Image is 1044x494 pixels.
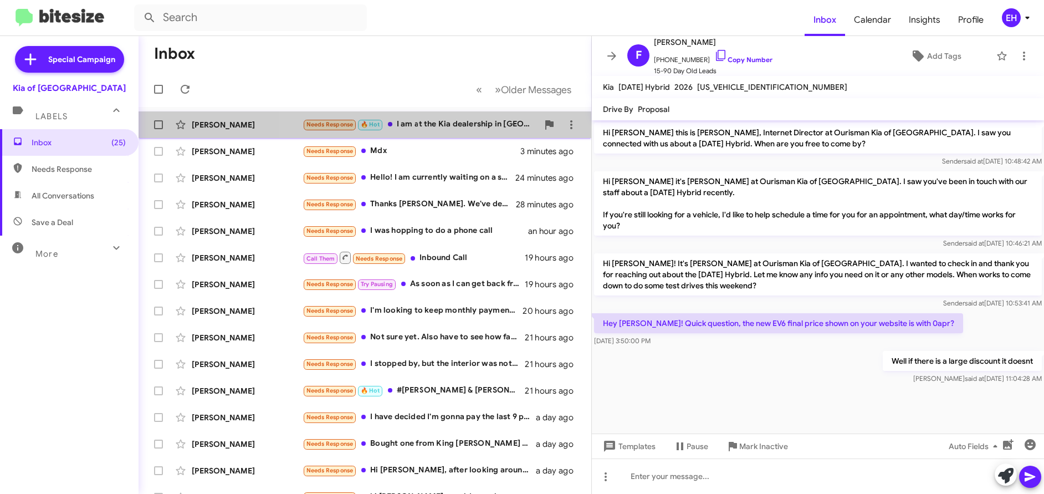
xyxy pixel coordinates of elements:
span: Needs Response [306,121,354,128]
div: Not sure yet. Also have to see how far away you are [303,331,525,344]
div: [PERSON_NAME] [192,385,303,396]
div: [PERSON_NAME] [192,279,303,290]
p: Hi [PERSON_NAME] it's [PERSON_NAME] at Ourisman Kia of [GEOGRAPHIC_DATA]. I saw you've been in to... [594,171,1042,236]
div: Hello! I am currently waiting on a settlement from my insurance company and hoping to come check ... [303,171,516,184]
div: EH [1002,8,1021,27]
div: 21 hours ago [525,359,582,370]
div: a day ago [536,439,582,450]
p: Hey [PERSON_NAME]! Quick question, the new EV6 final price shown on your website is with 0apr? [594,313,963,333]
span: Proposal [638,104,669,114]
div: Hi [PERSON_NAME], after looking around at cars, we decided to go with a different model. Thanks f... [303,464,536,477]
span: Try Pausing [361,281,393,288]
div: Inbound Call [303,251,525,264]
nav: Page navigation example [470,78,578,101]
div: [PERSON_NAME] [192,172,303,184]
span: Sender [DATE] 10:46:21 AM [943,239,1042,247]
div: I stopped by, but the interior was not the one I wanted [303,358,525,370]
span: [PHONE_NUMBER] [654,49,772,65]
span: Add Tags [927,46,961,66]
span: Labels [35,111,68,121]
div: Kia of [GEOGRAPHIC_DATA] [13,83,126,94]
span: [DATE] 3:50:00 PM [594,337,651,345]
button: Pause [664,436,717,456]
div: Bought one from King [PERSON_NAME] in the timeframe I told your salesperson we were going to. Did... [303,437,536,450]
div: 21 hours ago [525,385,582,396]
a: Special Campaign [15,46,124,73]
button: Auto Fields [940,436,1011,456]
span: Special Campaign [48,54,115,65]
button: Templates [592,436,664,456]
span: [PERSON_NAME] [654,35,772,49]
span: All Conversations [32,190,94,201]
div: 24 minutes ago [516,172,582,184]
div: I'm looking to keep monthly payments below 400 [303,304,523,317]
span: said at [965,374,984,383]
div: 3 minutes ago [520,146,582,157]
div: [PERSON_NAME] [192,146,303,157]
a: Copy Number [714,55,772,64]
button: Next [488,78,578,101]
div: [PERSON_NAME] [192,305,303,317]
span: Older Messages [501,84,571,96]
span: Needs Response [306,360,354,368]
button: Mark Inactive [717,436,797,456]
span: Needs Response [306,227,354,235]
a: Profile [949,4,992,36]
div: [PERSON_NAME] [192,252,303,263]
button: Previous [469,78,489,101]
span: Needs Response [306,147,354,155]
div: I am at the Kia dealership in [GEOGRAPHIC_DATA] [303,118,538,131]
span: » [495,83,501,96]
span: said at [965,299,984,307]
span: Inbox [32,137,126,148]
span: Needs Response [306,414,354,421]
span: Pause [687,436,708,456]
div: [PERSON_NAME] [192,412,303,423]
span: Needs Response [306,307,354,314]
div: #[PERSON_NAME] & [PERSON_NAME] [PHONE_NUMBER] [303,384,525,397]
span: 2026 [674,82,693,92]
span: 🔥 Hot [361,121,380,128]
div: As soon as I can get back from [US_STATE] which will be [DATE] [303,278,525,291]
span: Needs Response [306,467,354,474]
h1: Inbox [154,45,195,63]
div: 21 hours ago [525,332,582,343]
p: Well if there is a large discount it doesnt [883,351,1042,371]
a: Inbox [805,4,845,36]
span: Sender [DATE] 10:48:42 AM [942,157,1042,165]
div: [PERSON_NAME] [192,465,303,476]
span: said at [965,239,984,247]
span: Needs Response [306,281,354,288]
span: Save a Deal [32,217,73,228]
span: Mark Inactive [739,436,788,456]
div: 28 minutes ago [516,199,582,210]
a: Calendar [845,4,900,36]
div: a day ago [536,412,582,423]
span: « [476,83,482,96]
span: 15-90 Day Old Leads [654,65,772,77]
span: F [636,47,642,64]
div: [PERSON_NAME] [192,359,303,370]
span: Templates [601,436,656,456]
span: More [35,249,58,259]
span: Needs Response [306,440,354,447]
div: a day ago [536,465,582,476]
span: [US_VEHICLE_IDENTIFICATION_NUMBER] [697,82,847,92]
a: Insights [900,4,949,36]
span: Needs Response [306,387,354,394]
span: Needs Response [306,201,354,208]
div: 20 hours ago [523,305,582,317]
input: Search [134,4,367,31]
button: Add Tags [881,46,991,66]
span: Needs Response [356,255,403,262]
div: [PERSON_NAME] [192,226,303,237]
span: [PERSON_NAME] [DATE] 11:04:28 AM [913,374,1042,383]
div: 19 hours ago [525,279,582,290]
span: Call Them [306,255,335,262]
span: 🔥 Hot [361,387,380,394]
span: said at [964,157,983,165]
